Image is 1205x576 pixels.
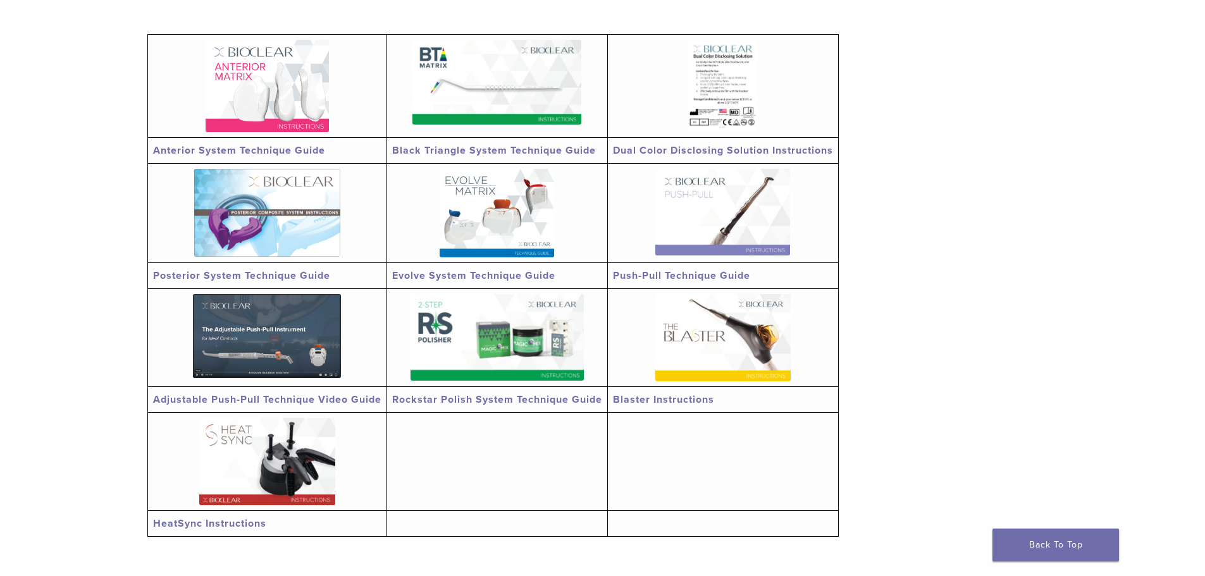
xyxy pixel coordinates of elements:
[613,269,750,282] a: Push-Pull Technique Guide
[392,269,555,282] a: Evolve System Technique Guide
[153,393,381,406] a: Adjustable Push-Pull Technique Video Guide
[613,144,833,157] a: Dual Color Disclosing Solution Instructions
[153,144,325,157] a: Anterior System Technique Guide
[992,529,1119,561] a: Back To Top
[153,517,266,530] a: HeatSync Instructions
[613,393,714,406] a: Blaster Instructions
[153,269,330,282] a: Posterior System Technique Guide
[392,144,596,157] a: Black Triangle System Technique Guide
[392,393,602,406] a: Rockstar Polish System Technique Guide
